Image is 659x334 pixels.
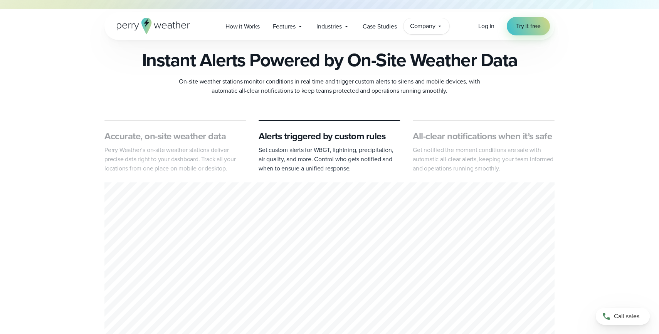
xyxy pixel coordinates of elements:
h3: Alerts triggered by custom rules [259,130,400,142]
a: Log in [478,22,494,31]
span: How it Works [225,22,260,31]
span: Case Studies [363,22,397,31]
p: Get notified the moment conditions are safe with automatic all-clear alerts, keeping your team in... [413,145,555,173]
a: Try it free [507,17,550,35]
span: Features [273,22,296,31]
span: Log in [478,22,494,30]
span: Company [410,22,435,31]
span: Call sales [614,312,639,321]
a: Call sales [596,308,650,325]
a: Case Studies [356,18,403,34]
span: Industries [316,22,342,31]
h2: Instant Alerts Powered by On-Site Weather Data [142,49,518,71]
p: Set custom alerts for WBGT, lightning, precipitation, air quality, and more. Control who gets not... [259,145,400,173]
h3: Accurate, on-site weather data [104,130,246,142]
a: How it Works [219,18,266,34]
span: Try it free [516,22,541,31]
p: Perry Weather’s on-site weather stations deliver precise data right to your dashboard. Track all ... [104,145,246,173]
p: On-site weather stations monitor conditions in real time and trigger custom alerts to sirens and ... [175,77,484,95]
h3: All-clear notifications when it’s safe [413,130,555,142]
